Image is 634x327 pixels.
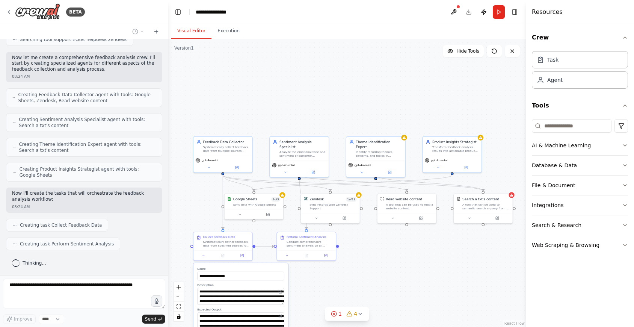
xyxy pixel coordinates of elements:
[484,215,511,221] button: Open in side panel
[532,195,628,215] button: Integrations
[224,194,284,220] div: Google SheetsGoogle Sheets2of3Sync data with Google Sheets
[300,194,360,223] div: ZendeskZendesk1of11Sync records with Zendesk Support
[532,176,628,195] button: File & Document
[356,150,402,157] div: Identify recurring themes, patterns, and topics in customer feedback for {product_name}, clusteri...
[504,321,525,325] a: React Flow attribution
[317,253,334,258] button: Open in side panel
[407,215,434,221] button: Open in side panel
[150,27,162,36] button: Start a new chat
[422,136,482,173] div: Product Insights StrategistTransform feedback analysis results into actionable product improvemen...
[193,232,253,261] div: Collect Feedback DataSystematically gather feedback data from specified sources for {product_name...
[532,8,563,17] h4: Resources
[457,197,460,201] img: TXTSearchTool
[20,36,127,42] span: Searching tool support ticket helpdesk zendesk
[20,166,156,178] span: Creating Product Insights Strategist agent with tools: Google Sheets
[338,310,342,318] span: 1
[376,170,403,175] button: Open in side panel
[227,197,231,201] img: Google Sheets
[173,7,183,17] button: Hide left sidebar
[532,156,628,175] button: Database & Data
[287,240,333,247] div: Conduct comprehensive sentiment analysis on all collected feedback data for {product_name}. Analy...
[203,240,249,247] div: Systematically gather feedback data from specified sources for {product_name}. This includes coll...
[373,175,486,191] g: Edge from 1c991f72-e408-4bcf-8e3d-4f3790f2e66d to 4c75d1c4-fd5c-4689-9ba2-c39f15cc5a45
[278,289,283,295] button: Open in editor
[223,165,251,170] button: Open in side panel
[287,235,326,239] div: Perform Sentiment Analysis
[145,316,156,322] span: Send
[509,7,520,17] button: Hide right sidebar
[386,203,433,210] div: A tool that can be used to read a website content.
[532,116,628,261] div: Tools
[346,136,406,177] div: Theme Identification ExpertIdentify recurring themes, patterns, and topics in customer feedback f...
[532,27,628,48] button: Crew
[174,312,184,321] button: toggle interactivity
[279,139,326,149] div: Sentiment Analysis Specialist
[203,235,235,239] div: Collect Feedback Data
[453,194,513,223] div: TXTSearchToolSearch a txt's contentA tool that can be used to semantic search a query from a txt'...
[532,235,628,255] button: Web Scraping & Browsing
[462,197,499,202] div: Search a txt's content
[220,175,256,191] g: Edge from 5e47ccb1-5219-48ca-8116-ed67480109a6 to 99f27294-b119-4431-b708-03105a899e26
[197,307,284,311] label: Expected Output
[346,197,357,202] span: Number of enabled actions
[278,163,294,167] span: gpt-4o-mini
[355,163,371,167] span: gpt-4o-mini
[19,141,156,153] span: Creating Theme Identification Expert agent with tools: Search a txt's content
[456,48,479,54] span: Hide Tools
[12,204,156,210] div: 08:24 AM
[20,241,114,247] span: Creating task Perform Sentiment Analysis
[279,150,326,157] div: Analyze the emotional tone and sentiment of customer feedback for {product_name}, categorizing fe...
[331,215,358,221] button: Open in side panel
[304,197,308,201] img: Zendesk
[386,197,423,202] div: Read website content
[300,170,327,175] button: Open in side panel
[18,92,156,104] span: Creating Feedback Data Collector agent with tools: Google Sheets, Zendesk, Read website content
[296,253,317,258] button: No output available
[174,45,194,51] div: Version 1
[380,197,384,201] img: ScrapeWebsiteTool
[255,244,274,249] g: Edge from 562eda6a-e8aa-4e8b-90b4-6ff72e634a35 to 1855d2a0-95dc-4409-bb22-1d97560c1c70
[354,310,357,318] span: 4
[66,8,85,17] div: BETA
[462,203,510,210] div: A tool that can be used to semantic search a query from a txt's content.
[325,307,369,321] button: 14
[356,139,402,149] div: Theme Identification Expert
[309,197,324,202] div: Zendesk
[193,136,253,173] div: Feedback Data CollectorSystematically collect feedback data from multiple sources including {feed...
[233,197,258,202] div: Google Sheets
[151,295,162,307] button: Click to speak your automation idea
[174,292,184,302] button: zoom out
[19,117,156,129] span: Creating Sentiment Analysis Specialist agent with tools: Search a txt's content
[174,302,184,312] button: fit view
[234,253,251,258] button: Open in side panel
[12,55,156,73] p: Now let me create a comprehensive feedback analysis crew. I'll start by creating specialized agen...
[269,136,329,177] div: Sentiment Analysis SpecialistAnalyze the emotional tone and sentiment of customer feedback for {p...
[202,159,218,162] span: gpt-4o-mini
[233,203,281,206] div: Sync data with Google Sheets
[532,48,628,95] div: Crew
[196,8,234,16] nav: breadcrumb
[3,314,36,324] button: Improve
[532,136,628,155] button: AI & Machine Learning
[431,159,447,162] span: gpt-4o-mini
[197,267,284,271] label: Name
[174,282,184,321] div: React Flow controls
[12,74,156,79] div: 08:24 AM
[213,253,233,258] button: No output available
[309,203,357,210] div: Sync records with Zendesk Support
[211,23,246,39] button: Execution
[377,194,436,223] div: ScrapeWebsiteToolRead website contentA tool that can be used to read a website content.
[278,313,283,319] button: Open in editor
[14,316,32,322] span: Improve
[220,175,225,229] g: Edge from 5e47ccb1-5219-48ca-8116-ed67480109a6 to 562eda6a-e8aa-4e8b-90b4-6ff72e634a35
[203,145,249,153] div: Systematically collect feedback data from multiple sources including {feedback_sources} for {prod...
[129,27,147,36] button: Switch to previous chat
[453,165,480,170] button: Open in side panel
[443,45,484,57] button: Hide Tools
[220,175,409,191] g: Edge from 5e47ccb1-5219-48ca-8116-ed67480109a6 to ff10c496-b5bf-4201-88be-6145a2f20318
[547,76,563,84] div: Agent
[252,175,454,191] g: Edge from d5554b1b-b9e6-4fed-b741-69064b7bcd92 to 99f27294-b119-4431-b708-03105a899e26
[532,95,628,116] button: Tools
[547,56,559,64] div: Task
[197,283,284,287] label: Description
